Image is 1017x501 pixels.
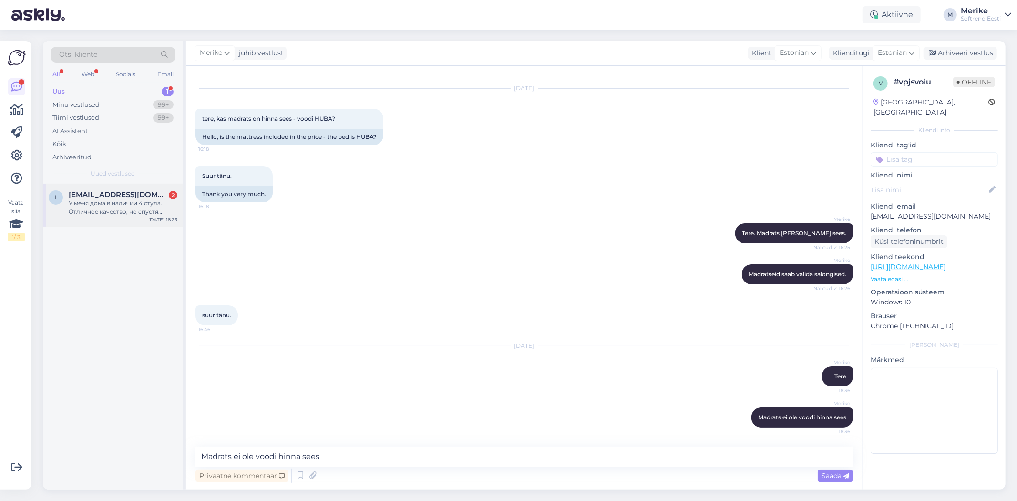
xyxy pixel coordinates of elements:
div: Aktiivne [863,6,921,23]
p: Klienditeekond [871,252,998,262]
span: Madratseid saab valida salongised. [749,271,846,278]
a: [URL][DOMAIN_NAME] [871,262,945,271]
div: Merike [961,7,1001,15]
span: suur tänu. [202,312,231,319]
div: Hello, is the mattress included in the price - the bed is HUBA? [195,129,383,145]
div: 99+ [153,100,174,110]
p: Kliendi email [871,201,998,211]
div: M [944,8,957,21]
span: Merike [814,400,850,407]
div: Email [155,68,175,81]
span: Estonian [780,48,809,58]
span: 16:18 [198,203,234,210]
div: Socials [114,68,137,81]
span: 16:18 [198,146,234,153]
span: Uued vestlused [91,169,135,178]
img: Askly Logo [8,49,26,67]
div: Kliendi info [871,126,998,135]
p: Kliendi tag'id [871,140,998,150]
div: Kõik [52,139,66,149]
div: Thank you very much. [195,186,273,202]
div: [GEOGRAPHIC_DATA], [GEOGRAPHIC_DATA] [873,97,988,117]
span: Merike [814,216,850,223]
div: AI Assistent [52,126,88,136]
p: Märkmed [871,355,998,365]
div: Vaata siia [8,198,25,241]
div: Softrend Eesti [961,15,1001,22]
div: [DATE] [195,342,853,350]
div: Küsi telefoninumbrit [871,235,947,248]
span: Nähtud ✓ 16:26 [813,285,850,292]
div: [DATE] 18:23 [148,216,177,223]
span: Estonian [878,48,907,58]
span: Suur tänu. [202,172,232,179]
div: Tiimi vestlused [52,113,99,123]
div: juhib vestlust [235,48,284,58]
span: Merike [200,48,222,58]
div: All [51,68,62,81]
p: Chrome [TECHNICAL_ID] [871,321,998,331]
span: Saada [822,471,849,480]
span: 18:36 [814,428,850,435]
span: 16:46 [198,326,234,333]
div: У меня дома в наличии 4 стула. Отличное качество, но спустя несколько лет обшивка стульев износил... [69,199,177,216]
div: 1 [162,87,174,96]
span: tere, kas madrats on hinna sees - voodi HUBA? [202,115,335,122]
span: Madrats ei ole voodi hinna sees [758,414,846,421]
span: Otsi kliente [59,50,97,60]
p: Vaata edasi ... [871,275,998,283]
a: MerikeSoftrend Eesti [961,7,1011,22]
span: iuliia.liubchenko@pg.edu.ee [69,190,168,199]
span: Merike [814,359,850,366]
div: 1 / 3 [8,233,25,241]
div: # vpjsvoiu [894,76,953,88]
div: Minu vestlused [52,100,100,110]
div: Privaatne kommentaar [195,470,288,482]
p: Kliendi nimi [871,170,998,180]
div: Web [80,68,96,81]
div: 2 [169,191,177,199]
p: Operatsioonisüsteem [871,287,998,297]
span: v [879,80,883,87]
p: Brauser [871,311,998,321]
p: Windows 10 [871,297,998,307]
span: Tere [834,373,846,380]
div: Klient [748,48,771,58]
p: [EMAIL_ADDRESS][DOMAIN_NAME] [871,211,998,221]
div: [PERSON_NAME] [871,341,998,349]
span: Nähtud ✓ 16:25 [813,244,850,251]
input: Lisa nimi [871,185,987,195]
p: Kliendi telefon [871,225,998,235]
div: Uus [52,87,65,96]
div: Arhiveeritud [52,153,92,162]
div: [DATE] [195,84,853,93]
div: Arhiveeri vestlus [924,47,997,60]
span: Merike [814,257,850,264]
span: Tere. Madrats [PERSON_NAME] sees. [742,230,846,237]
div: Klienditugi [829,48,870,58]
div: 99+ [153,113,174,123]
span: Offline [953,77,995,87]
span: i [55,194,57,201]
input: Lisa tag [871,152,998,167]
span: 18:36 [814,387,850,394]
